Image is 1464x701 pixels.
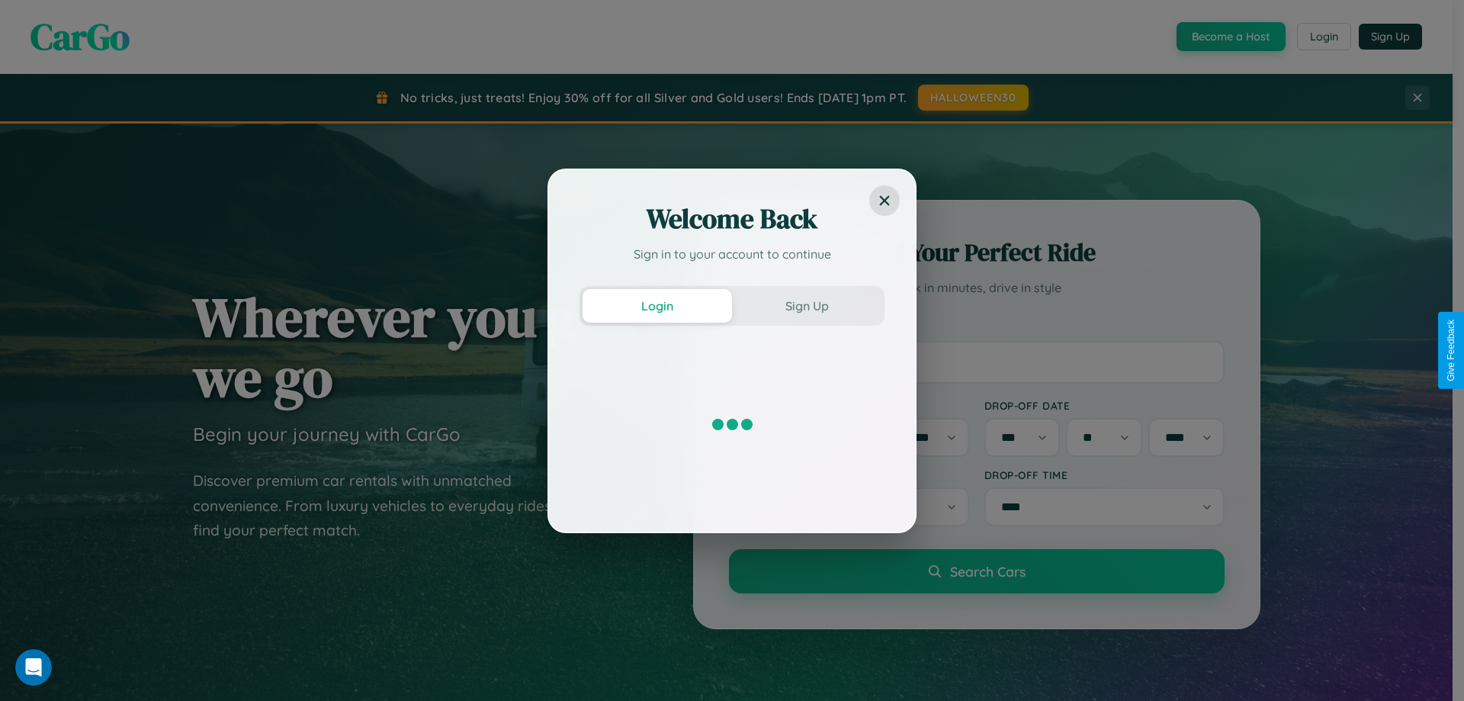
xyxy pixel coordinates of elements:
p: Sign in to your account to continue [579,245,884,263]
h2: Welcome Back [579,201,884,237]
button: Sign Up [732,289,881,323]
button: Login [583,289,732,323]
iframe: Intercom live chat [15,649,52,686]
div: Give Feedback [1446,320,1456,381]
